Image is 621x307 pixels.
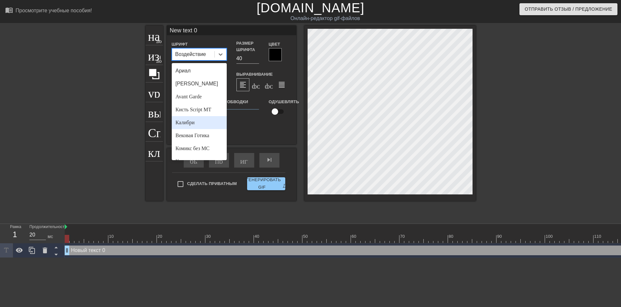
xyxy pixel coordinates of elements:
[269,42,280,47] ya-tr-span: Цвет
[172,42,188,47] ya-tr-span: Шрифт
[176,133,209,138] ya-tr-span: Вековая Готика
[148,48,216,60] ya-tr-span: изображение
[240,156,286,164] ya-tr-span: играй_арроу
[278,81,420,89] ya-tr-span: format_align_justify формат_align_justify
[525,5,612,13] ya-tr-span: Отправить Отзыв / Предложение
[176,68,191,73] ya-tr-span: Ариал
[497,233,503,240] div: 90
[236,41,255,52] ya-tr-span: Размер шрифта
[236,72,273,77] ya-tr-span: Выравнивание
[265,81,382,89] ya-tr-span: формат_align_right
[187,181,237,186] ya-tr-span: Сделать Приватным
[256,1,364,15] a: [DOMAIN_NAME]
[5,6,92,16] a: Просмотрите учебные пособия!
[303,233,309,240] div: 50
[269,99,299,104] ya-tr-span: Одушевлять
[156,57,193,63] ya-tr-span: добавить_круг
[283,180,337,188] ya-tr-span: двойная стрелка
[176,120,195,125] ya-tr-span: Калибри
[148,105,330,117] ya-tr-span: выбор_размера_фото_большой
[5,6,52,14] ya-tr-span: menu_book_бук меню
[176,107,212,112] ya-tr-span: Кисть Script MT
[109,233,115,240] div: 10
[175,51,206,57] ya-tr-span: Воздействие
[206,233,212,240] div: 30
[16,8,92,13] ya-tr-span: Просмотрите учебные пособия!
[290,16,360,21] ya-tr-span: Онлайн-редактор gif-файлов
[148,125,191,137] ya-tr-span: Справка
[239,81,358,89] ya-tr-span: format_align_left формат_align_left
[266,156,358,164] ya-tr-span: skip_next - пропустить следующий
[176,159,195,164] ya-tr-span: Консолы
[29,225,67,229] ya-tr-span: Продолжительность
[176,94,202,99] ya-tr-span: Avant Garde
[252,81,377,89] ya-tr-span: формат_align_center
[400,233,406,240] div: 70
[255,233,260,240] div: 40
[546,233,554,240] div: 100
[10,229,20,240] div: 1
[148,85,187,98] ya-tr-span: урожай
[148,28,195,41] ya-tr-span: название
[519,3,617,15] button: Отправить Отзыв / Предложение
[243,176,281,191] ya-tr-span: Сгенерировать GIF
[176,146,210,151] ya-tr-span: Комикс без МС
[158,233,163,240] div: 20
[48,234,53,239] ya-tr-span: мс
[352,233,357,240] div: 60
[449,233,454,240] div: 80
[176,81,218,86] ya-tr-span: [PERSON_NAME]
[594,233,602,240] div: 110
[148,145,206,157] ya-tr-span: клавиатура
[10,225,21,229] ya-tr-span: Рамка
[247,177,285,190] button: Сгенерировать GIF
[156,38,193,43] ya-tr-span: добавить_круг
